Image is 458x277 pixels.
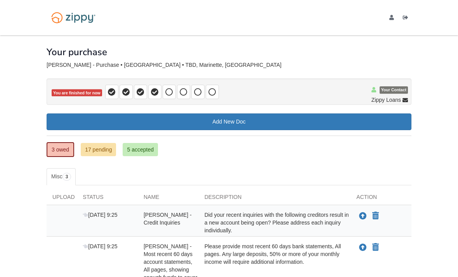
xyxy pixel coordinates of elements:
[358,211,368,221] button: Upload Alyxus Petty - Credit Inquiries
[371,96,401,104] span: Zippy Loans
[371,211,380,221] button: Declare Alyxus Petty - Credit Inquiries not applicable
[47,142,74,157] a: 3 owed
[47,9,100,27] img: Logo
[380,87,408,94] span: Your Contact
[47,193,77,205] div: Upload
[358,242,368,253] button: Upload Alyxus Petty - Most recent 60 days account statements, All pages, showing enough funds to ...
[199,211,351,234] div: Did your recent inquiries with the following creditors result in a new account being open? Please...
[47,168,76,185] a: Misc
[350,193,411,205] div: Action
[371,243,380,252] button: Declare Alyxus Petty - Most recent 60 days account statements, All pages, showing enough funds to...
[81,143,116,156] a: 17 pending
[144,212,192,226] span: [PERSON_NAME] - Credit Inquiries
[123,143,158,156] a: 5 accepted
[199,193,351,205] div: Description
[403,15,411,23] a: Log out
[83,243,117,249] span: [DATE] 9:25
[83,212,117,218] span: [DATE] 9:25
[389,15,397,23] a: edit profile
[47,113,411,130] a: Add New Doc
[47,62,411,68] div: [PERSON_NAME] - Purchase • [GEOGRAPHIC_DATA] • TBD, Marinette, [GEOGRAPHIC_DATA]
[138,193,199,205] div: Name
[77,193,138,205] div: Status
[52,89,102,97] span: You are finished for now
[47,47,107,57] h1: Your purchase
[62,173,71,181] span: 3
